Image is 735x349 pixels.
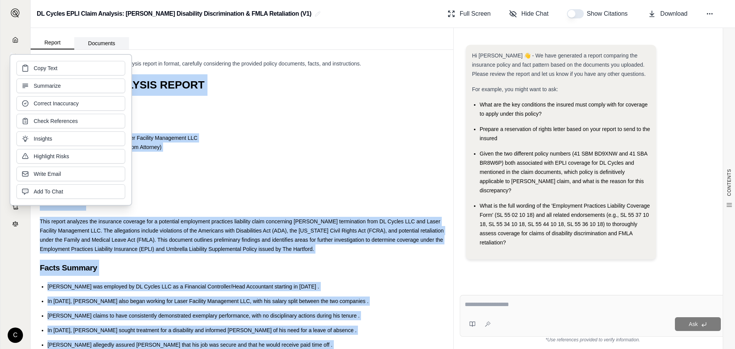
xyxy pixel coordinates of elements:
[16,61,125,75] button: Copy Text
[587,9,630,18] span: Show Citations
[47,313,359,319] span: [PERSON_NAME] claims to have consistently demonstrated exemplary performance, with no disciplinar...
[34,64,57,72] span: Copy Text
[40,74,444,96] h1: COVERAGE ANALYSIS REPORT
[506,6,552,21] button: Hide Chat
[675,317,721,331] button: Ask
[472,52,646,77] span: Hi [PERSON_NAME] 👋 - We have generated a report comparing the insurance policy and fact pattern b...
[11,8,20,18] img: Expand sidebar
[5,66,26,81] a: Prompt Library
[5,124,26,139] a: Policy Comparisons
[16,149,125,164] button: Highlight Risks
[521,9,549,18] span: Hide Chat
[40,218,444,252] span: This report analyzes the insurance coverage for a potential employment practices liability claim ...
[5,141,26,156] a: Claim Coverage
[16,184,125,199] button: Add To Chat
[480,203,650,246] span: What is the full wording of the 'Employment Practices Liability Coverage Form' (SL 55 02 10 18) a...
[34,100,78,107] span: Correct Inaccuracy
[444,6,494,21] button: Full Screen
[472,86,558,92] span: For example, you might want to ask:
[47,298,369,304] span: In [DATE], [PERSON_NAME] also began working for Laser Facility Management LLC, with his salary sp...
[480,126,650,141] span: Prepare a reservation of rights letter based on your report to send to the insured
[460,9,491,18] span: Full Screen
[16,167,125,181] button: Write Email
[40,195,444,211] h2: Introduction
[34,152,69,160] span: Highlight Risks
[5,199,26,215] a: Contract Analysis
[8,328,23,343] div: C
[34,82,61,90] span: Summarize
[74,135,198,141] span: DL Cycles LLC and Laser Facility Management LLC
[645,6,691,21] button: Download
[689,321,697,327] span: Ask
[5,175,26,190] a: Coverage Table
[16,79,125,93] button: Summarize
[34,170,61,178] span: Write Email
[47,327,356,333] span: In [DATE], [PERSON_NAME] sought treatment for a disability and informed [PERSON_NAME] of his need...
[660,9,688,18] span: Download
[16,114,125,128] button: Check References
[47,342,332,348] span: [PERSON_NAME] allegedly assured [PERSON_NAME] that his job was secure and that he would receive p...
[5,158,26,173] a: Custom Report
[47,283,319,290] span: [PERSON_NAME] was employed by DL Cycles LLC as a Financial Controller/Head Accountant starting in...
[5,107,26,123] a: Single Policy
[8,5,23,21] button: Expand sidebar
[40,61,361,67] span: Okay, I will generate the coverage analysis report in format, carefully considering the provided ...
[5,83,26,98] a: Chat
[460,337,726,343] div: *Use references provided to verify information.
[40,102,444,118] h2: Claim Information:
[31,36,74,49] button: Report
[40,260,444,276] h2: Facts Summary
[5,32,26,48] a: Home
[480,151,647,193] span: Given the two different policy numbers (41 SBM BD9XNW and 41 SBA BR8W6P) both associated with EPL...
[16,131,125,146] button: Insights
[5,49,26,64] a: Documents Vault
[74,37,129,49] button: Documents
[480,102,648,117] span: What are the key conditions the insured must comply with for coverage to apply under this policy?
[16,96,125,111] button: Correct Inaccuracy
[34,188,63,195] span: Add To Chat
[726,169,732,196] span: CONTENTS
[5,216,26,231] a: Legal Search Engine
[34,117,78,125] span: Check References
[34,135,52,143] span: Insights
[37,7,312,21] h2: DL Cycles EPLI Claim Analysis: [PERSON_NAME] Disability Discrimination & FMLA Retaliation (V1)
